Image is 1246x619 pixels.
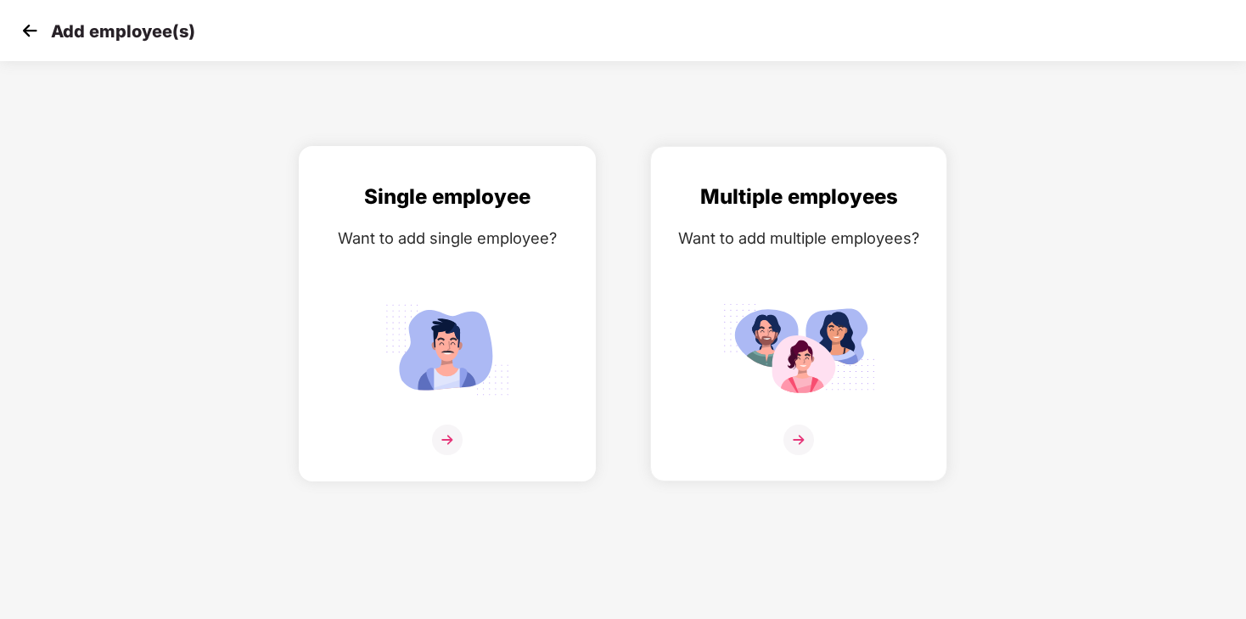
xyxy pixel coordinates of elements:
[317,226,578,250] div: Want to add single employee?
[668,181,929,213] div: Multiple employees
[371,296,524,402] img: svg+xml;base64,PHN2ZyB4bWxucz0iaHR0cDovL3d3dy53My5vcmcvMjAwMC9zdmciIGlkPSJTaW5nbGVfZW1wbG95ZWUiIH...
[783,425,814,455] img: svg+xml;base64,PHN2ZyB4bWxucz0iaHR0cDovL3d3dy53My5vcmcvMjAwMC9zdmciIHdpZHRoPSIzNiIgaGVpZ2h0PSIzNi...
[432,425,463,455] img: svg+xml;base64,PHN2ZyB4bWxucz0iaHR0cDovL3d3dy53My5vcmcvMjAwMC9zdmciIHdpZHRoPSIzNiIgaGVpZ2h0PSIzNi...
[17,18,42,43] img: svg+xml;base64,PHN2ZyB4bWxucz0iaHR0cDovL3d3dy53My5vcmcvMjAwMC9zdmciIHdpZHRoPSIzMCIgaGVpZ2h0PSIzMC...
[722,296,875,402] img: svg+xml;base64,PHN2ZyB4bWxucz0iaHR0cDovL3d3dy53My5vcmcvMjAwMC9zdmciIGlkPSJNdWx0aXBsZV9lbXBsb3llZS...
[51,21,195,42] p: Add employee(s)
[668,226,929,250] div: Want to add multiple employees?
[317,181,578,213] div: Single employee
